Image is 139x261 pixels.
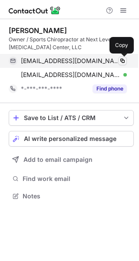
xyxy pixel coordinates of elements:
[9,5,61,16] img: ContactOut v5.3.10
[24,135,116,142] span: AI write personalized message
[9,173,134,185] button: Find work email
[21,57,120,65] span: [EMAIL_ADDRESS][DOMAIN_NAME]
[9,152,134,167] button: Add to email campaign
[9,110,134,126] button: save-profile-one-click
[23,156,93,163] span: Add to email campaign
[23,192,130,200] span: Notes
[23,175,130,183] span: Find work email
[9,26,67,35] div: [PERSON_NAME]
[9,190,134,202] button: Notes
[24,114,119,121] div: Save to List / ATS / CRM
[93,84,127,93] button: Reveal Button
[9,131,134,147] button: AI write personalized message
[21,71,120,79] span: [EMAIL_ADDRESS][DOMAIN_NAME]
[9,36,134,51] div: Owner / Sports Chiropractor at Next Level Spine & [MEDICAL_DATA] Center, LLC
